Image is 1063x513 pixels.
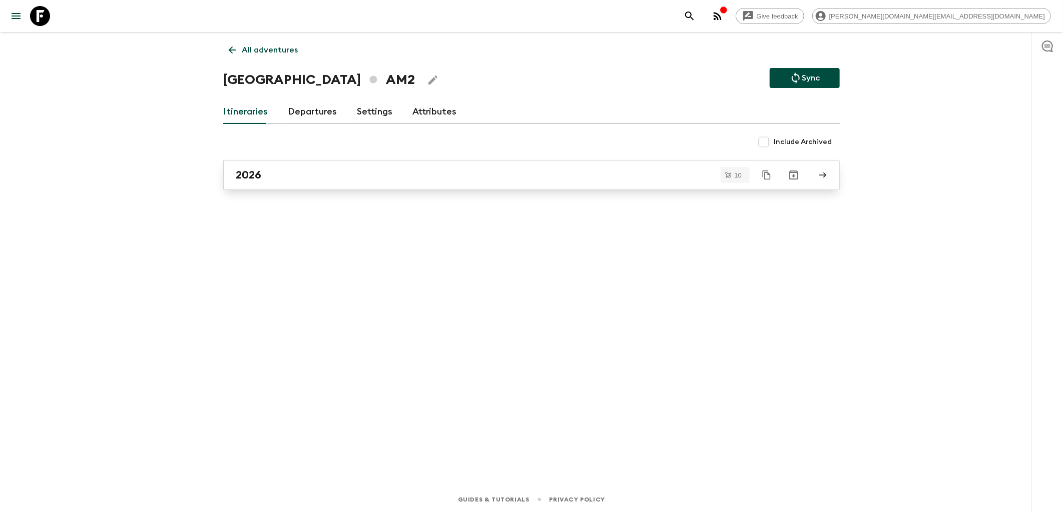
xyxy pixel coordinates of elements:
[223,160,840,190] a: 2026
[751,12,804,20] span: Give feedback
[770,68,840,88] button: Sync adventure departures to the booking engine
[6,6,26,26] button: menu
[357,100,392,124] a: Settings
[223,100,268,124] a: Itineraries
[550,494,605,505] a: Privacy Policy
[288,100,337,124] a: Departures
[412,100,456,124] a: Attributes
[458,494,529,505] a: Guides & Tutorials
[802,72,820,84] p: Sync
[423,70,443,90] button: Edit Adventure Title
[729,172,748,178] span: 10
[242,44,298,56] p: All adventures
[223,40,303,60] a: All adventures
[758,166,776,184] button: Duplicate
[774,137,832,147] span: Include Archived
[223,70,415,90] h1: [GEOGRAPHIC_DATA] AM2
[736,8,804,24] a: Give feedback
[680,6,700,26] button: search adventures
[824,12,1050,20] span: [PERSON_NAME][DOMAIN_NAME][EMAIL_ADDRESS][DOMAIN_NAME]
[812,8,1051,24] div: [PERSON_NAME][DOMAIN_NAME][EMAIL_ADDRESS][DOMAIN_NAME]
[784,165,804,185] button: Archive
[236,168,261,181] h2: 2026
